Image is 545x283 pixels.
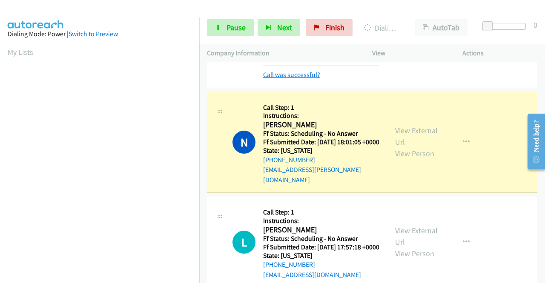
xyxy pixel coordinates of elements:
a: [EMAIL_ADDRESS][DOMAIN_NAME] [263,271,361,279]
a: View Person [395,149,434,158]
div: 0 [534,19,537,31]
a: Finish [306,19,353,36]
div: Delay between calls (in seconds) [487,23,526,30]
a: [EMAIL_ADDRESS][PERSON_NAME][DOMAIN_NAME] [263,166,361,184]
p: View [372,48,447,58]
h5: Call Step: 1 [263,208,379,217]
button: AutoTab [415,19,468,36]
a: View External Url [395,126,438,147]
h5: Instructions: [263,111,380,120]
span: Finish [325,23,344,32]
div: The call is yet to be attempted [232,231,255,254]
span: Next [277,23,292,32]
a: Pause [207,19,254,36]
button: Next [258,19,300,36]
div: Dialing Mode: Power | [8,29,192,39]
a: My Lists [8,47,33,57]
a: Switch to Preview [69,30,118,38]
p: Actions [462,48,537,58]
a: Call was successful? [263,71,320,79]
h5: Ff Status: Scheduling - No Answer [263,234,379,243]
h5: Ff Submitted Date: [DATE] 18:01:05 +0000 [263,138,380,146]
h1: L [232,231,255,254]
a: [PHONE_NUMBER] [263,156,315,164]
a: View External Url [395,226,438,247]
h5: Ff Submitted Date: [DATE] 17:57:18 +0000 [263,243,379,252]
h5: State: [US_STATE] [263,252,379,260]
a: View Person [395,249,434,258]
h1: N [232,131,255,154]
h2: [PERSON_NAME] [263,120,377,130]
iframe: Resource Center [521,108,545,175]
a: [PHONE_NUMBER] [263,260,315,269]
h2: [PERSON_NAME] [263,225,377,235]
p: Dialing [PERSON_NAME] [364,22,399,34]
h5: Ff Status: Scheduling - No Answer [263,129,380,138]
span: Pause [227,23,246,32]
h5: Call Step: 1 [263,103,380,112]
h5: State: [US_STATE] [263,146,380,155]
p: Company Information [207,48,357,58]
h5: Instructions: [263,217,379,225]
